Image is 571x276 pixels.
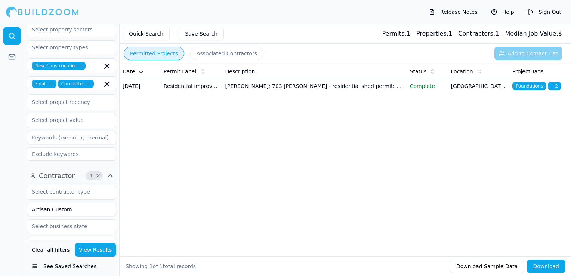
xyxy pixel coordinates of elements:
[32,80,56,88] span: Final
[512,82,546,90] span: Foundations
[548,82,561,90] span: + 2
[27,185,107,199] input: Select contractor type
[505,30,558,37] span: Median Job Value:
[120,79,161,93] td: [DATE]
[450,260,524,273] button: Download Sample Data
[27,260,116,273] button: See Saved Searches
[448,79,510,93] td: [GEOGRAPHIC_DATA], [GEOGRAPHIC_DATA]
[505,29,562,38] div: $
[382,29,410,38] div: 1
[149,263,153,269] span: 1
[123,68,135,75] span: Date
[161,79,222,93] td: Residential improvements permit application
[512,68,543,75] span: Project Tags
[27,237,107,251] input: Select typical contract value
[416,30,448,37] span: Properties:
[190,47,263,60] button: Associated Contractors
[410,82,445,90] p: Complete
[27,203,116,216] input: Business name
[527,260,565,273] button: Download
[524,6,565,18] button: Sign Out
[225,68,255,75] span: Description
[126,263,196,270] div: Showing of total records
[27,131,116,144] input: Keywords (ex: solar, thermal)
[27,41,107,54] input: Select property types
[425,6,481,18] button: Release Notes
[160,263,163,269] span: 1
[222,79,407,93] td: [PERSON_NAME]; 703 [PERSON_NAME] - residential shed permit: building a new 391sqft one story shed...
[39,171,75,181] span: Contractor
[382,30,406,37] span: Permits:
[410,68,427,75] span: Status
[75,243,117,257] button: View Results
[58,80,94,88] span: Complete
[32,62,86,70] span: New Construction
[27,113,107,127] input: Select project value
[458,29,499,38] div: 1
[87,172,95,180] span: 1
[123,27,170,40] button: Quick Search
[487,6,518,18] button: Help
[27,170,116,182] button: Contractor1Clear Contractor filters
[179,27,224,40] button: Save Search
[124,47,184,60] button: Permitted Projects
[27,220,107,233] input: Select business state
[451,68,473,75] span: Location
[95,174,101,178] span: Clear Contractor filters
[27,23,107,36] input: Select property sectors
[27,147,116,161] input: Exclude keywords
[458,30,495,37] span: Contractors:
[416,29,452,38] div: 1
[164,68,196,75] span: Permit Label
[30,243,72,257] button: Clear all filters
